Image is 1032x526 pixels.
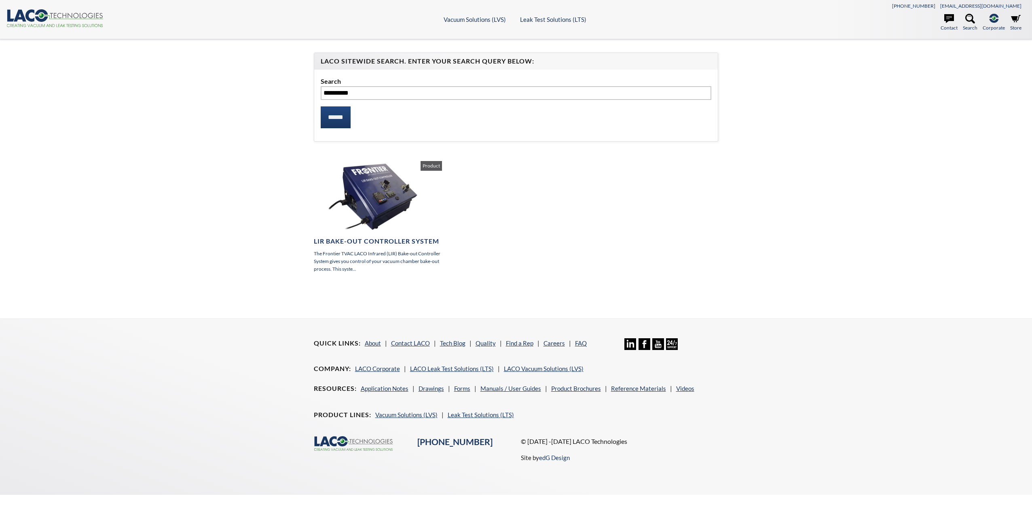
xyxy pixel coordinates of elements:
a: [PHONE_NUMBER] [892,3,935,9]
a: Leak Test Solutions (LTS) [448,411,514,418]
h4: Quick Links [314,339,361,348]
h4: Company [314,365,351,373]
a: Store [1010,14,1021,32]
a: Quality [476,339,496,347]
a: Reference Materials [611,385,666,392]
a: Tech Blog [440,339,465,347]
p: Site by [521,453,570,462]
label: Search [321,76,712,87]
h4: Product Lines [314,411,371,419]
a: Manuals / User Guides [480,385,541,392]
a: Videos [676,385,694,392]
a: LACO Leak Test Solutions (LTS) [410,365,494,372]
span: Corporate [983,24,1005,32]
a: Application Notes [361,385,408,392]
a: 24/7 Support [666,344,678,351]
a: LACO Vacuum Solutions (LVS) [504,365,584,372]
h4: Resources [314,384,357,393]
h4: LIR Bake-Out Controller System [314,237,442,246]
a: Vacuum Solutions (LVS) [375,411,438,418]
a: Careers [543,339,565,347]
p: The Frontier TVAC LACO Infrared (LIR) Bake-out Controller System gives you control of your vacuum... [314,250,442,273]
span: Product [421,161,442,171]
a: Product Brochures [551,385,601,392]
a: About [365,339,381,347]
a: Search [963,14,977,32]
a: FAQ [575,339,587,347]
a: Vacuum Solutions (LVS) [444,16,506,23]
a: LACO Corporate [355,365,400,372]
h4: LACO Sitewide Search. Enter your Search Query Below: [321,57,712,66]
a: LIR Bake-Out Controller System The Frontier TVAC LACO Infrared (LIR) Bake-out Controller System g... [314,161,442,273]
a: Find a Rep [506,339,533,347]
a: Contact LACO [391,339,430,347]
a: [PHONE_NUMBER] [417,437,493,447]
a: Drawings [419,385,444,392]
a: Forms [454,385,470,392]
img: 24/7 Support Icon [666,338,678,350]
a: edG Design [539,454,570,461]
a: [EMAIL_ADDRESS][DOMAIN_NAME] [940,3,1021,9]
p: © [DATE] -[DATE] LACO Technologies [521,436,718,447]
a: Contact [941,14,958,32]
a: Leak Test Solutions (LTS) [520,16,586,23]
